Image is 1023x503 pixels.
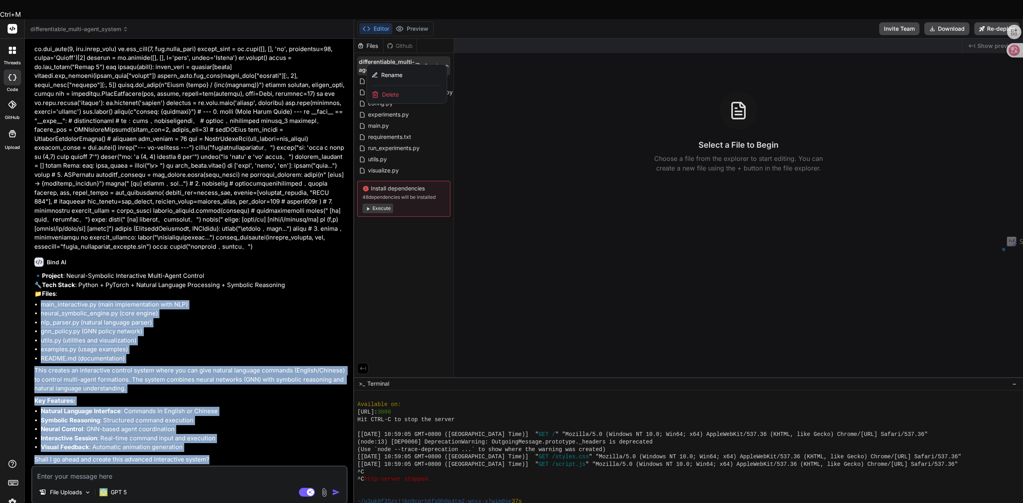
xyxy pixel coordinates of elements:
[41,318,346,327] li: nlp_parser.py (natural language parser)
[84,489,91,496] img: Pick Models
[50,488,82,496] p: File Uploads
[41,354,346,363] li: README.md (documentation)
[392,23,432,34] button: Preview
[41,336,346,345] li: utils.py (utilities and visualization)
[4,59,21,66] label: threads
[41,443,89,451] strong: Visual Feedback
[41,407,346,416] li: : Commands in English or Chinese
[111,488,127,496] p: GPT 5
[34,397,75,404] strong: Key Features:
[382,91,399,99] span: Delete
[41,425,83,433] strong: Neural Control
[41,425,346,434] li: : GNN-based agent coordination
[34,271,346,299] p: 🔹 : Neural-Symbolic Interactive Multi-Agent Control 🔧 : Python + PyTorch + Natural Language Proce...
[42,272,63,279] strong: Project
[41,416,100,424] strong: Symbolic Reasoning
[5,144,20,151] label: Upload
[381,71,402,79] span: Rename
[974,22,1019,35] button: Re-deploy
[332,488,340,496] img: icon
[879,22,920,35] button: Invite Team
[41,416,346,425] li: : Structured command execution
[7,86,18,93] label: code
[100,488,107,496] img: GPT 5
[42,290,56,297] strong: Files
[41,327,346,336] li: gnn_policy.py (GNN policy network)
[41,434,346,443] li: : Real-time command input and execution
[924,22,969,35] button: Download
[359,23,392,34] button: Editor
[41,300,346,309] li: main_interactive.py (main implementation with NLP)
[41,345,346,354] li: examples.py (usage examples)
[34,366,346,393] p: This creates an interactive control system where you can give natural language commands (English/...
[41,407,121,415] strong: Natural Language Interface
[5,114,20,121] label: GitHub
[41,443,346,452] li: : Automatic animation generation
[47,258,66,266] h6: Bind AI
[30,25,128,33] span: differentiable_multi-agent_system
[42,281,75,289] strong: Tech Stack
[41,434,97,442] strong: Interactive Session
[320,488,329,497] img: attachment
[34,455,346,464] p: Shall I go ahead and create this advanced interactive system?
[41,309,346,318] li: neural_symbolic_engine.py (core engine)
